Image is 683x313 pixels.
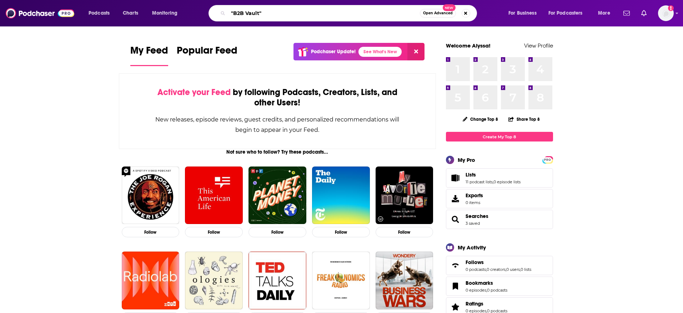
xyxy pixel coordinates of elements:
span: Searches [446,210,553,229]
a: 0 podcasts [466,267,486,272]
span: Bookmarks [446,277,553,296]
button: open menu [503,8,546,19]
a: Lists [466,172,521,178]
a: 0 podcasts [487,288,507,293]
span: Follows [466,259,484,265]
button: Follow [122,227,180,237]
a: Welcome Alyssa! [446,42,491,49]
div: Search podcasts, credits, & more... [215,5,484,21]
a: Follows [448,260,463,270]
span: For Podcasters [548,8,583,18]
a: 0 episodes [466,288,486,293]
span: , [520,267,521,272]
span: Popular Feed [177,44,237,61]
a: PRO [543,157,552,162]
div: by following Podcasts, Creators, Lists, and other Users! [155,87,400,108]
a: Create My Top 8 [446,132,553,141]
div: My Activity [458,244,486,251]
a: Popular Feed [177,44,237,66]
span: For Business [508,8,537,18]
button: Change Top 8 [458,115,503,124]
a: Bookmarks [466,280,507,286]
div: New releases, episode reviews, guest credits, and personalized recommendations will begin to appe... [155,114,400,135]
a: Exports [446,189,553,208]
span: , [486,288,487,293]
img: The Joe Rogan Experience [122,167,180,224]
span: New [443,4,456,11]
a: See What's New [358,47,402,57]
a: Show notifications dropdown [638,7,649,19]
span: Monitoring [152,8,177,18]
a: 0 users [506,267,520,272]
div: Not sure who to follow? Try these podcasts... [119,149,436,155]
div: My Pro [458,156,475,163]
img: Radiolab [122,252,180,309]
img: My Favorite Murder with Karen Kilgariff and Georgia Hardstark [376,167,433,224]
a: 0 creators [487,267,506,272]
span: Podcasts [89,8,110,18]
img: This American Life [185,167,243,224]
a: Lists [448,173,463,183]
span: More [598,8,610,18]
span: Follows [446,256,553,275]
button: Follow [185,227,243,237]
a: View Profile [524,42,553,49]
button: Open AdvancedNew [420,9,456,18]
button: Show profile menu [658,5,674,21]
span: Logged in as AlyssaScarpaci [658,5,674,21]
a: My Feed [130,44,168,66]
p: Podchaser Update! [311,49,356,55]
button: open menu [84,8,119,19]
a: Follows [466,259,531,265]
a: 11 podcast lists [466,179,493,184]
img: The Daily [312,167,370,224]
img: Business Wars [376,252,433,309]
span: Exports [466,192,483,199]
img: Freakonomics Radio [312,252,370,309]
a: Show notifications dropdown [621,7,633,19]
span: , [486,267,487,272]
img: Ologies with Alie Ward [185,252,243,309]
input: Search podcasts, credits, & more... [228,8,420,19]
span: Lists [446,168,553,188]
button: Follow [376,227,433,237]
span: Open Advanced [423,11,453,15]
span: Activate your Feed [157,87,231,98]
a: Searches [466,213,488,219]
img: Planet Money [248,167,306,224]
span: Bookmarks [466,280,493,286]
button: Follow [248,227,306,237]
img: TED Talks Daily [248,252,306,309]
span: 0 items [466,200,483,205]
a: Ratings [466,300,507,307]
button: Share Top 8 [508,112,540,126]
span: , [493,179,493,184]
button: open menu [147,8,187,19]
span: My Feed [130,44,168,61]
a: Searches [448,214,463,224]
a: Ratings [448,302,463,312]
a: 0 lists [521,267,531,272]
span: Ratings [466,300,483,307]
button: Follow [312,227,370,237]
img: User Profile [658,5,674,21]
button: open menu [544,8,593,19]
span: Charts [123,8,138,18]
a: Charts [118,8,142,19]
img: Podchaser - Follow, Share and Rate Podcasts [6,6,74,20]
